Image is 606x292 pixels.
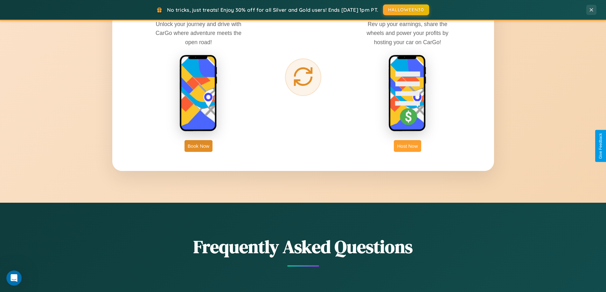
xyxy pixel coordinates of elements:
[167,7,378,13] span: No tricks, just treats! Enjoy 30% off for all Silver and Gold users! Ends [DATE] 1pm PT.
[112,234,494,259] h2: Frequently Asked Questions
[394,140,421,152] button: Host Now
[598,133,603,159] div: Give Feedback
[388,55,427,132] img: host phone
[185,140,212,152] button: Book Now
[179,55,218,132] img: rent phone
[151,20,246,46] p: Unlock your journey and drive with CarGo where adventure meets the open road!
[383,4,429,15] button: HALLOWEEN30
[360,20,455,46] p: Rev up your earnings, share the wheels and power your profits by hosting your car on CarGo!
[6,270,22,286] iframe: Intercom live chat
